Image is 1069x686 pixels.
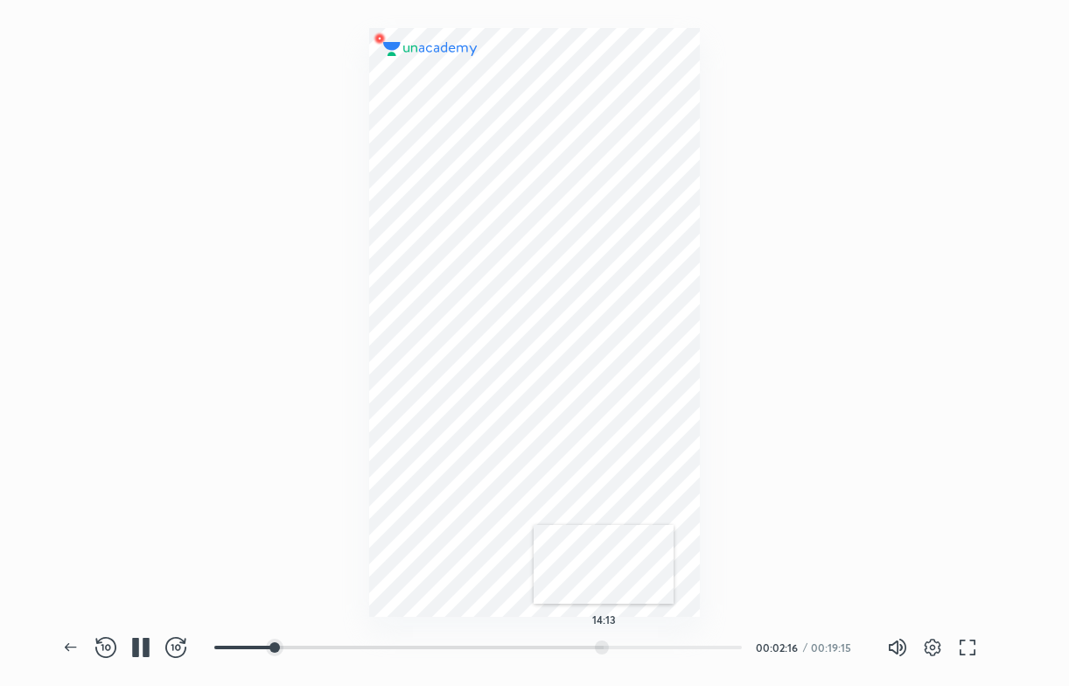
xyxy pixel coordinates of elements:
img: logo.2a7e12a2.svg [383,42,478,56]
img: wMgqJGBwKWe8AAAAABJRU5ErkJggg== [369,28,390,49]
div: 00:19:15 [811,642,859,653]
h5: 14:13 [592,614,616,625]
div: / [803,642,807,653]
div: 00:02:16 [756,642,800,653]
